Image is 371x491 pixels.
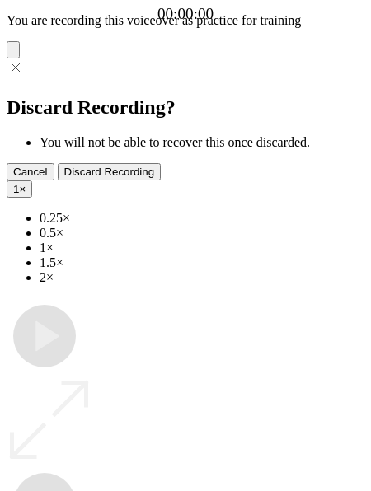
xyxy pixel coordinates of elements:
button: 1× [7,180,32,198]
li: You will not be able to recover this once discarded. [40,135,364,150]
li: 1× [40,241,364,255]
h2: Discard Recording? [7,96,364,119]
li: 0.25× [40,211,364,226]
a: 00:00:00 [157,5,214,23]
li: 0.5× [40,226,364,241]
span: 1 [13,183,19,195]
button: Cancel [7,163,54,180]
p: You are recording this voiceover as practice for training [7,13,364,28]
li: 1.5× [40,255,364,270]
li: 2× [40,270,364,285]
button: Discard Recording [58,163,162,180]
